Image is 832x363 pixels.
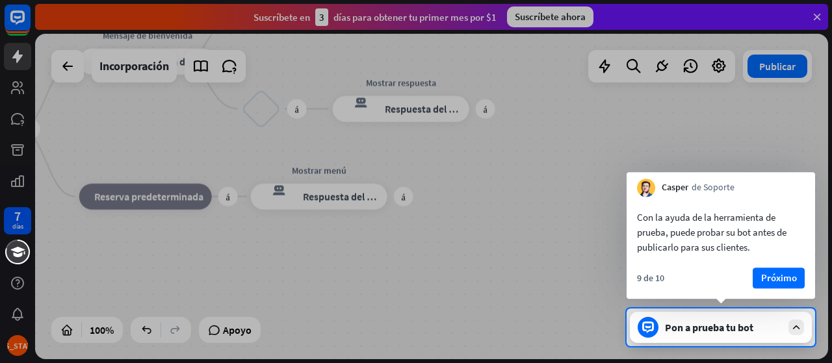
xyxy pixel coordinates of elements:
[753,268,805,288] button: Próximo
[692,182,734,194] font: de Soporte
[662,182,688,194] font: Casper
[761,271,797,284] font: Próximo
[665,321,753,334] font: Pon a prueba tu bot
[10,5,49,44] button: Abrir el widget de chat LiveChat
[637,272,664,284] font: 9 de 10
[637,211,786,253] font: Con la ayuda de la herramienta de prueba, puede probar su bot antes de publicarlo para sus clientes.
